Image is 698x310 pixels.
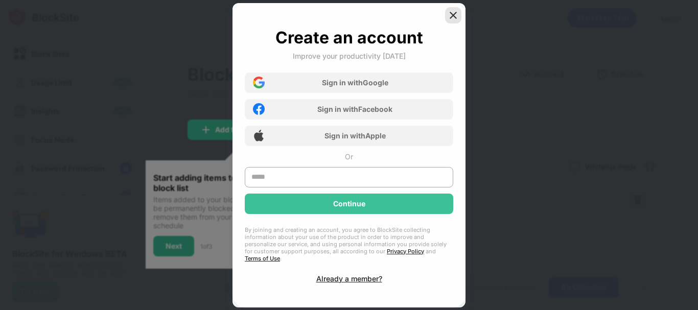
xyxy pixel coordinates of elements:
div: Sign in with Facebook [317,105,392,113]
img: google-icon.png [253,77,265,88]
div: Already a member? [316,274,382,283]
div: Sign in with Apple [324,131,386,140]
img: facebook-icon.png [253,103,265,115]
a: Privacy Policy [387,248,424,255]
div: Continue [333,200,365,208]
div: Improve your productivity [DATE] [293,52,406,60]
div: By joining and creating an account, you agree to BlockSite collecting information about your use ... [245,226,453,262]
div: Create an account [275,28,423,47]
div: Sign in with Google [322,78,388,87]
img: apple-icon.png [253,130,265,141]
a: Terms of Use [245,255,280,262]
div: Or [345,152,353,161]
